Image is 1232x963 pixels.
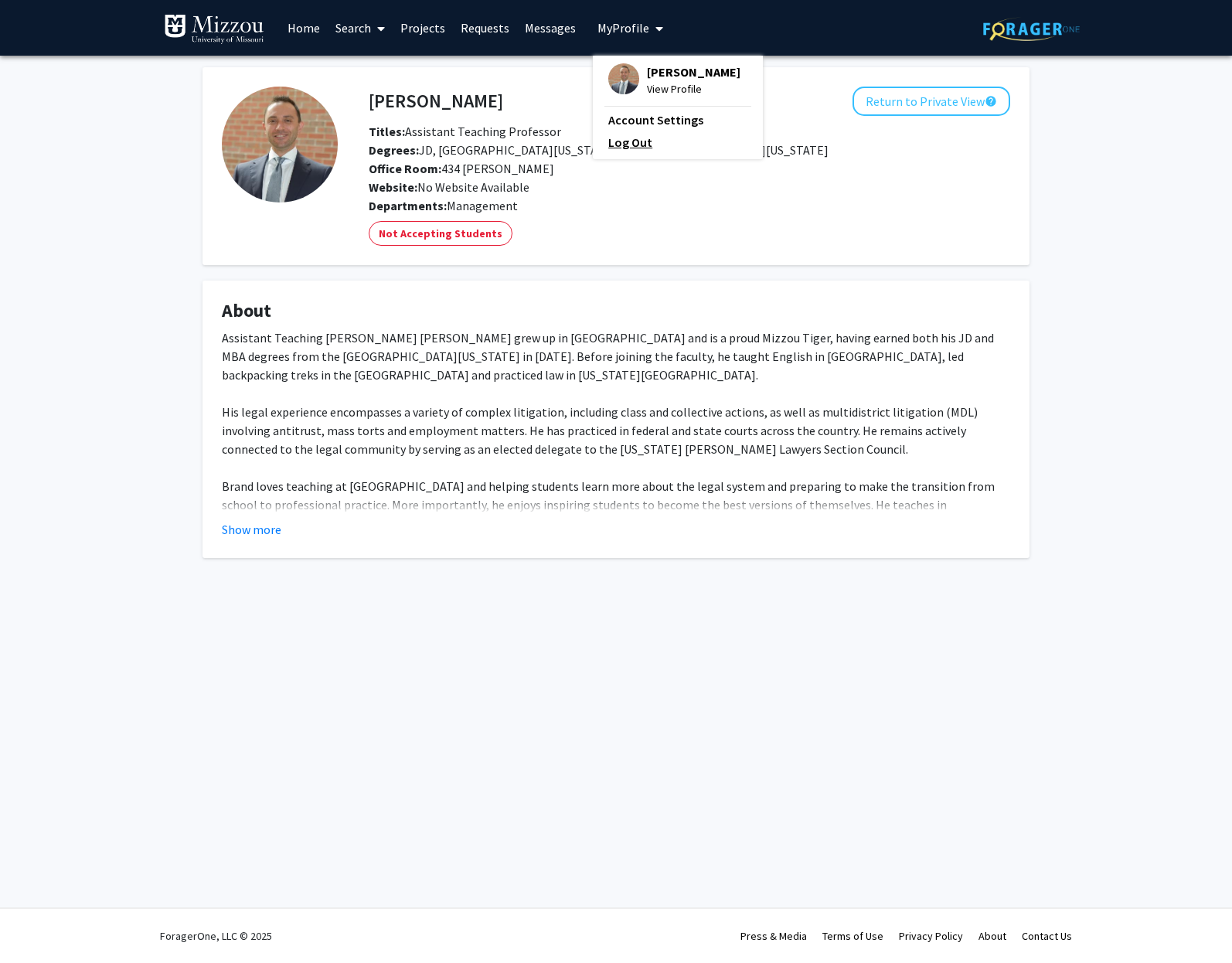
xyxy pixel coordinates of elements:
[164,14,264,45] img: University of Missouri Logo
[978,929,1006,943] a: About
[222,520,281,539] button: Show more
[608,133,747,151] a: Log Out
[985,92,997,111] mat-icon: help
[369,124,561,139] span: Assistant Teaching Professor
[983,17,1080,41] img: ForagerOne Logo
[899,929,963,943] a: Privacy Policy
[369,142,419,158] b: Degrees:
[280,1,328,55] a: Home
[369,161,441,176] b: Office Room:
[647,63,740,80] span: [PERSON_NAME]
[369,179,529,195] span: No Website Available
[222,300,1010,322] h4: About
[222,87,338,202] img: Profile Picture
[608,63,639,94] img: Profile Picture
[740,929,807,943] a: Press & Media
[222,328,1010,551] div: Assistant Teaching [PERSON_NAME] [PERSON_NAME] grew up in [GEOGRAPHIC_DATA] and is a proud Mizzou...
[447,198,518,213] span: Management
[608,111,747,129] a: Account Settings
[328,1,393,55] a: Search
[822,929,883,943] a: Terms of Use
[369,124,405,139] b: Titles:
[517,1,584,55] a: Messages
[12,893,66,951] iframe: Chat
[369,142,829,158] span: JD, [GEOGRAPHIC_DATA][US_STATE]; MBA, [GEOGRAPHIC_DATA][US_STATE]
[369,161,554,176] span: 434 [PERSON_NAME]
[369,221,512,246] mat-chip: Not Accepting Students
[1022,929,1072,943] a: Contact Us
[393,1,453,55] a: Projects
[369,179,417,195] b: Website:
[647,80,740,97] span: View Profile
[608,63,740,97] div: Profile Picture[PERSON_NAME]View Profile
[853,87,1010,116] button: Return to Private View
[160,909,272,963] div: ForagerOne, LLC © 2025
[369,198,447,213] b: Departments:
[453,1,517,55] a: Requests
[369,87,503,115] h4: [PERSON_NAME]
[597,20,649,36] span: My Profile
